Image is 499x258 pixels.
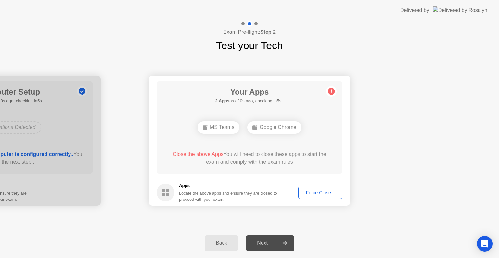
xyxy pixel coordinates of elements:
h4: Exam Pre-flight: [223,28,276,36]
div: Back [207,240,236,246]
button: Next [246,235,294,251]
b: 2 Apps [215,98,229,103]
span: Close the above Apps [173,151,224,157]
div: You will need to close these apps to start the exam and comply with the exam rules [166,150,333,166]
h1: Test your Tech [216,38,283,53]
div: Force Close... [301,190,340,195]
img: Delivered by Rosalyn [433,6,487,14]
div: Next [248,240,277,246]
h1: Your Apps [215,86,284,98]
h5: as of 0s ago, checking in5s.. [215,98,284,104]
button: Back [205,235,238,251]
div: MS Teams [198,121,239,134]
div: Open Intercom Messenger [477,236,493,252]
h5: Apps [179,182,277,189]
button: Force Close... [298,187,342,199]
div: Locate the above apps and ensure they are closed to proceed with your exam. [179,190,277,202]
div: Google Chrome [247,121,301,134]
b: Step 2 [260,29,276,35]
div: Delivered by [400,6,429,14]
